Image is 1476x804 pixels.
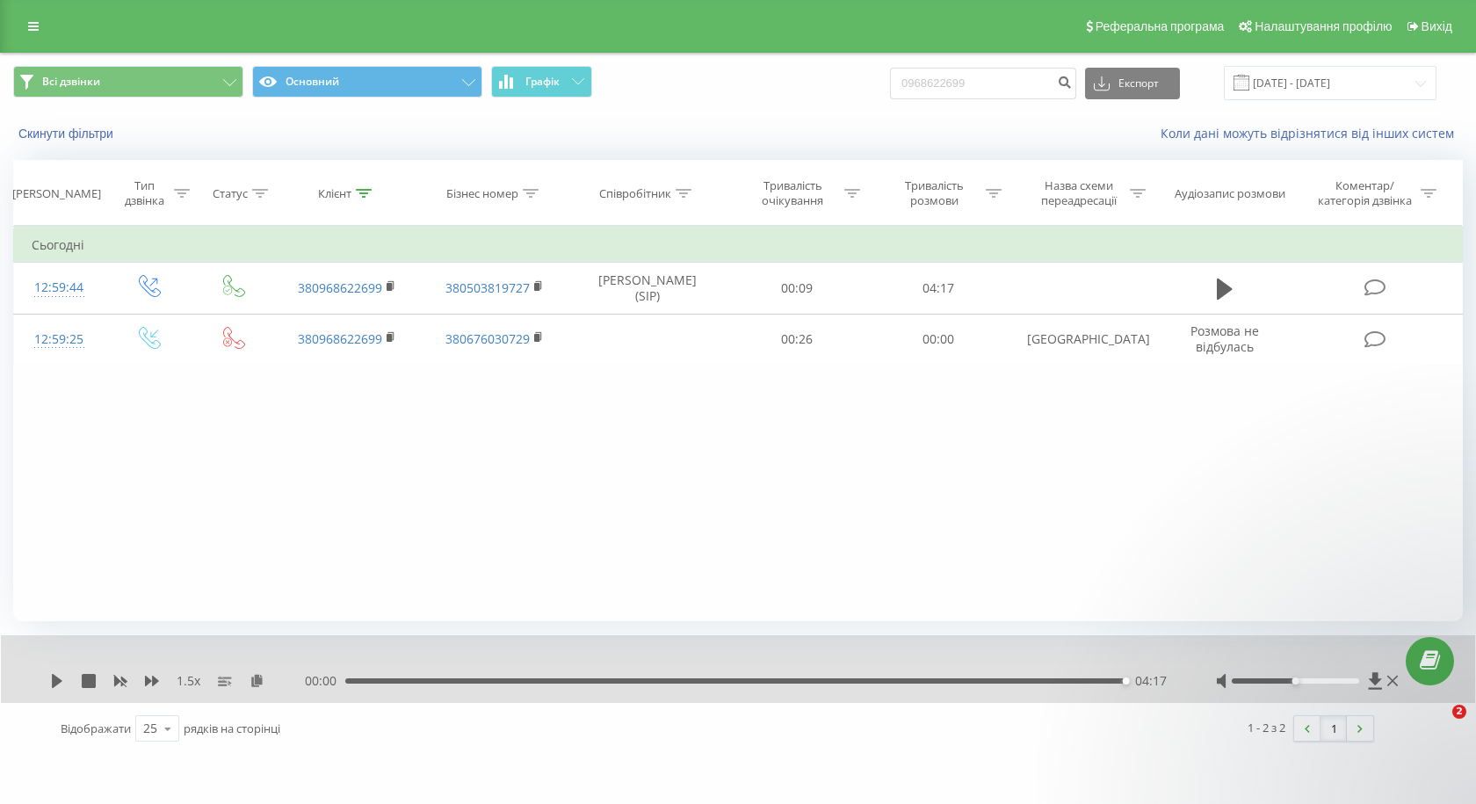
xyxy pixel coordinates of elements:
[13,126,122,141] button: Скинути фільтри
[13,66,243,98] button: Всі дзвінки
[868,263,1009,314] td: 04:17
[1313,178,1416,208] div: Коментар/категорія дзвінка
[298,279,382,296] a: 380968622699
[1422,19,1452,33] span: Вихід
[1085,68,1180,99] button: Експорт
[727,314,868,365] td: 00:26
[305,672,345,690] span: 00:00
[868,314,1009,365] td: 00:00
[12,186,101,201] div: [PERSON_NAME]
[1175,186,1285,201] div: Аудіозапис розмови
[1320,716,1347,741] a: 1
[525,76,560,88] span: Графік
[746,178,840,208] div: Тривалість очікування
[143,720,157,737] div: 25
[1190,322,1259,355] span: Розмова не відбулась
[1009,314,1156,365] td: [GEOGRAPHIC_DATA]
[491,66,592,98] button: Графік
[1255,19,1392,33] span: Налаштування профілю
[318,186,351,201] div: Клієнт
[32,322,87,357] div: 12:59:25
[445,330,530,347] a: 380676030729
[568,263,727,314] td: [PERSON_NAME] (SIP)
[32,271,87,305] div: 12:59:44
[1123,677,1130,684] div: Accessibility label
[727,263,868,314] td: 00:09
[119,178,170,208] div: Тип дзвінка
[298,330,382,347] a: 380968622699
[1452,705,1466,719] span: 2
[446,186,518,201] div: Бізнес номер
[1416,705,1458,747] iframe: Intercom live chat
[890,68,1076,99] input: Пошук за номером
[213,186,248,201] div: Статус
[42,75,100,89] span: Всі дзвінки
[1161,125,1463,141] a: Коли дані можуть відрізнятися вiд інших систем
[252,66,482,98] button: Основний
[1248,719,1285,736] div: 1 - 2 з 2
[1031,178,1125,208] div: Назва схеми переадресації
[61,721,131,736] span: Відображати
[445,279,530,296] a: 380503819727
[184,721,280,736] span: рядків на сторінці
[177,672,200,690] span: 1.5 x
[1096,19,1225,33] span: Реферальна програма
[14,228,1463,263] td: Сьогодні
[599,186,671,201] div: Співробітник
[887,178,981,208] div: Тривалість розмови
